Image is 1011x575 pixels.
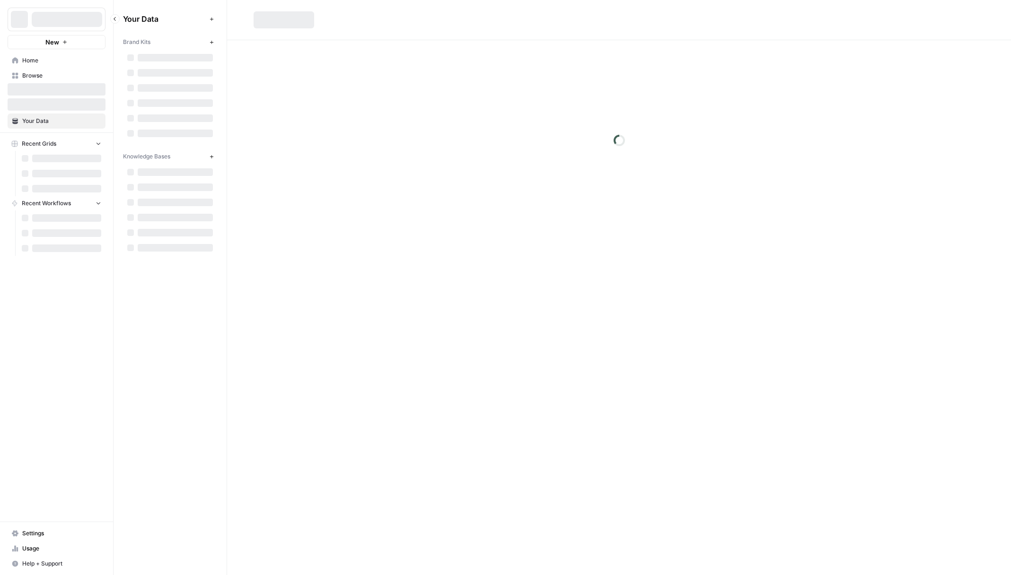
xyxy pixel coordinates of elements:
[8,196,105,210] button: Recent Workflows
[8,113,105,129] a: Your Data
[22,71,101,80] span: Browse
[22,559,101,568] span: Help + Support
[123,38,150,46] span: Brand Kits
[22,199,71,208] span: Recent Workflows
[8,526,105,541] a: Settings
[123,152,170,161] span: Knowledge Bases
[8,556,105,571] button: Help + Support
[45,37,59,47] span: New
[8,53,105,68] a: Home
[8,541,105,556] a: Usage
[123,13,206,25] span: Your Data
[8,35,105,49] button: New
[22,117,101,125] span: Your Data
[22,139,56,148] span: Recent Grids
[8,68,105,83] a: Browse
[22,544,101,553] span: Usage
[8,137,105,151] button: Recent Grids
[22,529,101,538] span: Settings
[22,56,101,65] span: Home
